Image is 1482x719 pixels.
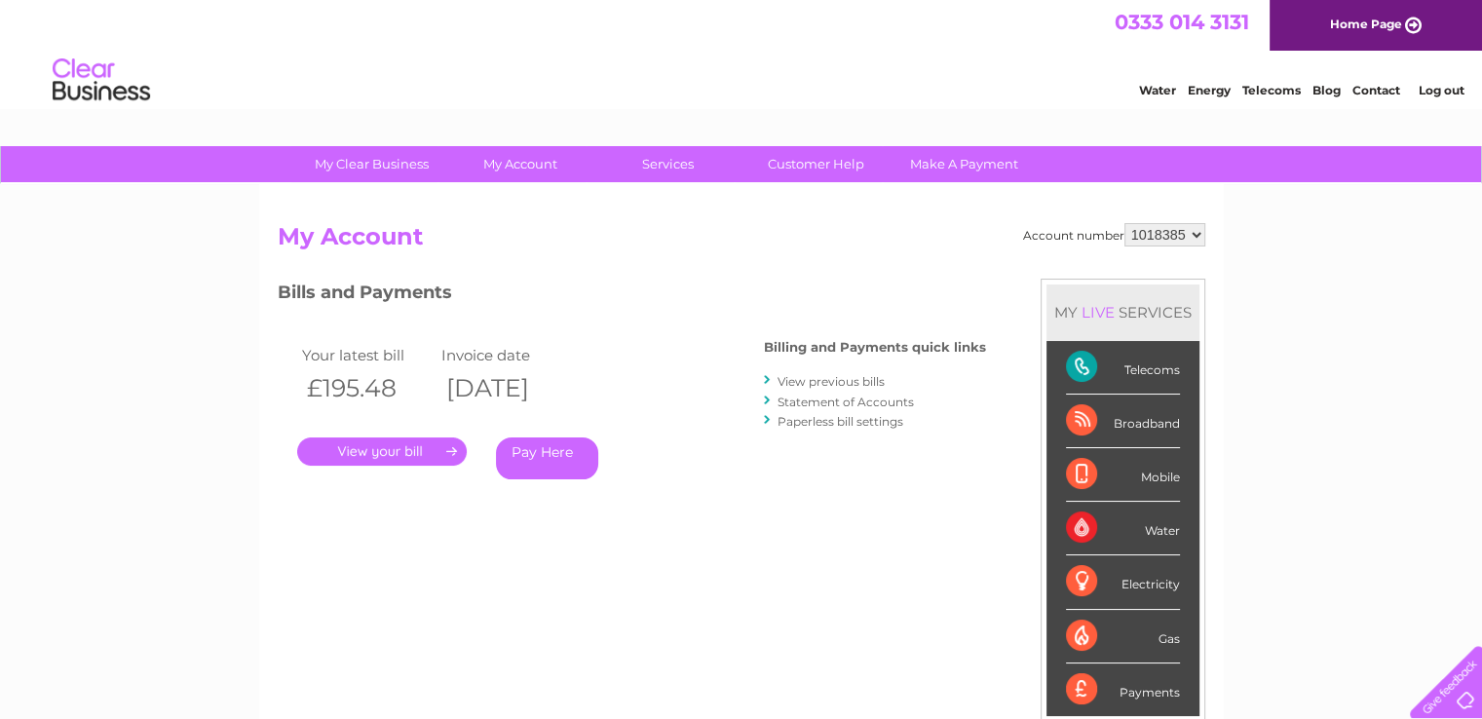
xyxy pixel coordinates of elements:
[778,395,914,409] a: Statement of Accounts
[1066,502,1180,555] div: Water
[1066,610,1180,663] div: Gas
[588,146,748,182] a: Services
[778,374,885,389] a: View previous bills
[1066,395,1180,448] div: Broadband
[1078,303,1119,322] div: LIVE
[884,146,1045,182] a: Make A Payment
[1066,555,1180,609] div: Electricity
[278,223,1205,260] h2: My Account
[496,437,598,479] a: Pay Here
[1066,341,1180,395] div: Telecoms
[1023,223,1205,246] div: Account number
[291,146,452,182] a: My Clear Business
[1046,284,1199,340] div: MY SERVICES
[1066,663,1180,716] div: Payments
[297,437,467,466] a: .
[1066,448,1180,502] div: Mobile
[278,279,986,313] h3: Bills and Payments
[437,342,577,368] td: Invoice date
[282,11,1202,95] div: Clear Business is a trading name of Verastar Limited (registered in [GEOGRAPHIC_DATA] No. 3667643...
[736,146,896,182] a: Customer Help
[1418,83,1463,97] a: Log out
[297,342,437,368] td: Your latest bill
[439,146,600,182] a: My Account
[1312,83,1341,97] a: Blog
[778,414,903,429] a: Paperless bill settings
[1242,83,1301,97] a: Telecoms
[1188,83,1231,97] a: Energy
[52,51,151,110] img: logo.png
[764,340,986,355] h4: Billing and Payments quick links
[1115,10,1249,34] a: 0333 014 3131
[1352,83,1400,97] a: Contact
[297,368,437,408] th: £195.48
[437,368,577,408] th: [DATE]
[1139,83,1176,97] a: Water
